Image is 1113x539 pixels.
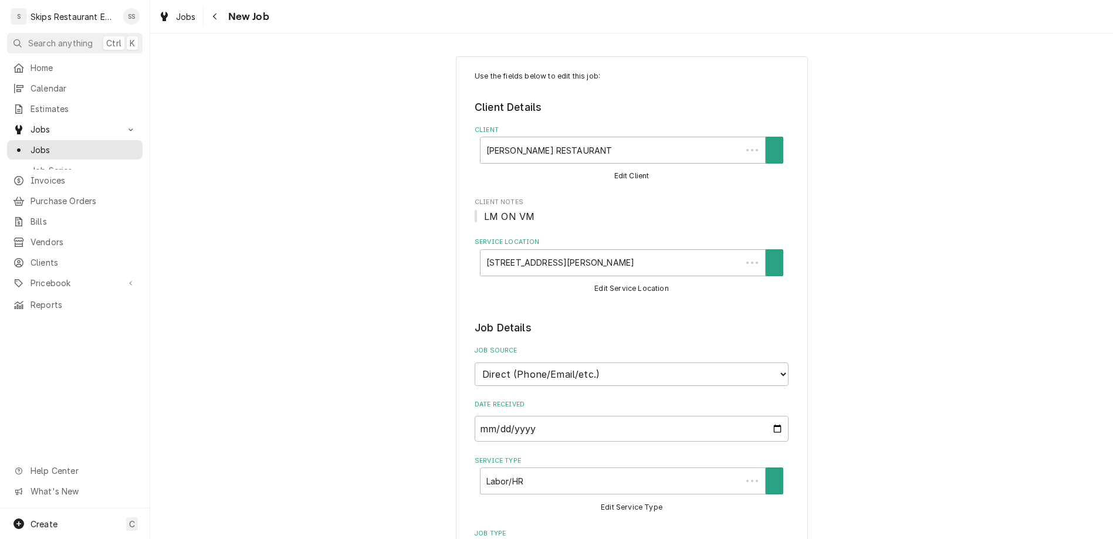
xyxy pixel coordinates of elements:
[7,79,143,98] a: Calendar
[475,71,789,82] p: Use the fields below to edit this job:
[7,120,143,139] a: Go to Jobs
[613,169,651,184] button: Edit Client
[31,465,136,477] span: Help Center
[475,346,789,355] label: Job Source
[766,467,783,494] button: Create New Service
[31,82,137,94] span: Calendar
[31,485,136,497] span: What's New
[123,8,140,25] div: SS
[7,253,143,272] a: Clients
[7,99,143,118] a: Estimates
[7,191,143,211] a: Purchase Orders
[7,273,143,293] a: Go to Pricebook
[31,256,137,269] span: Clients
[154,7,201,26] a: Jobs
[7,171,143,190] a: Invoices
[7,161,143,180] a: Job Series
[475,416,789,442] input: yyyy-mm-dd
[129,518,135,530] span: C
[475,400,789,442] div: Date Received
[31,144,137,156] span: Jobs
[7,295,143,314] a: Reports
[599,500,664,515] button: Edit Service Type
[7,212,143,231] a: Bills
[484,211,534,222] span: LM ON VM
[475,320,789,335] legend: Job Details
[206,7,225,26] button: Navigate back
[7,58,143,77] a: Home
[475,198,789,223] div: Client Notes
[475,126,789,184] div: Client
[7,232,143,252] a: Vendors
[31,103,137,115] span: Estimates
[475,238,789,247] label: Service Location
[766,137,783,164] button: Create New Client
[475,126,789,135] label: Client
[7,461,143,480] a: Go to Help Center
[766,249,783,276] button: Create New Location
[225,9,269,25] span: New Job
[31,236,137,248] span: Vendors
[7,482,143,501] a: Go to What's New
[475,100,789,115] legend: Client Details
[31,277,119,289] span: Pricebook
[475,456,789,514] div: Service Type
[130,37,135,49] span: K
[31,164,137,177] span: Job Series
[31,62,137,74] span: Home
[475,209,789,223] span: Client Notes
[593,282,671,296] button: Edit Service Location
[31,299,137,311] span: Reports
[31,195,137,207] span: Purchase Orders
[7,140,143,160] a: Jobs
[31,11,117,23] div: Skips Restaurant Equipment
[475,456,789,466] label: Service Type
[7,33,143,53] button: Search anythingCtrlK
[11,8,27,25] div: S
[31,519,57,529] span: Create
[176,11,196,23] span: Jobs
[475,529,789,538] label: Job Type
[123,8,140,25] div: Shan Skipper's Avatar
[28,37,93,49] span: Search anything
[475,238,789,296] div: Service Location
[31,215,137,228] span: Bills
[31,123,119,135] span: Jobs
[475,346,789,385] div: Job Source
[31,174,137,187] span: Invoices
[475,400,789,409] label: Date Received
[106,37,121,49] span: Ctrl
[475,198,789,207] span: Client Notes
